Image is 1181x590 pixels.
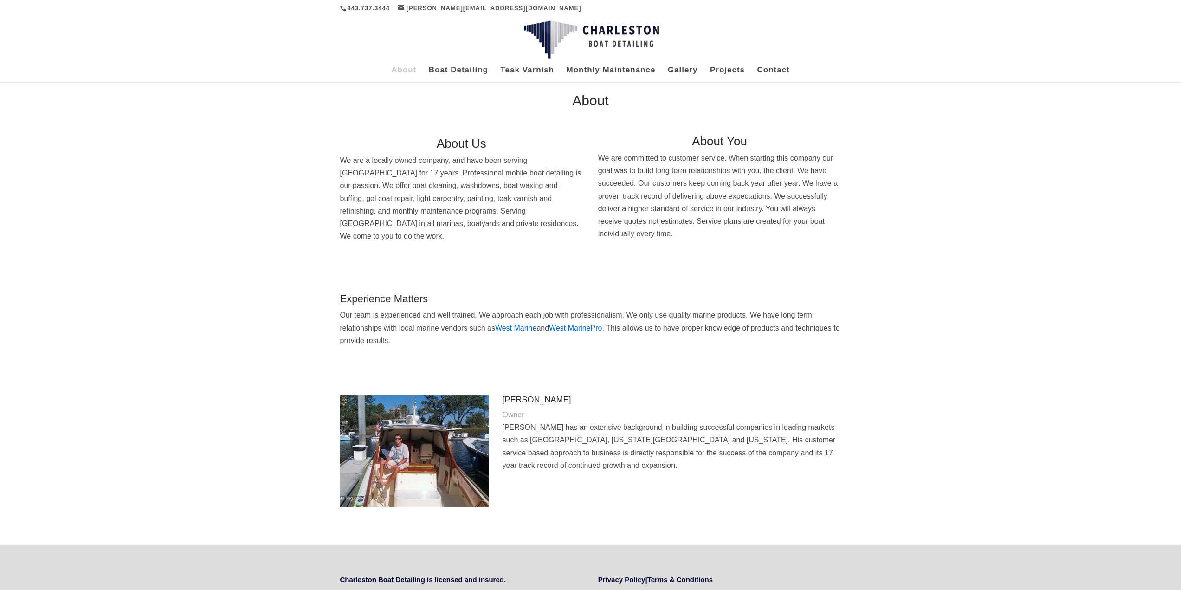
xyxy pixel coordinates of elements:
[549,324,602,332] a: West MarinePro
[757,67,790,82] a: Contact
[340,137,583,154] h2: About Us
[598,152,841,240] p: We are committed to customer service. When starting this company our goal was to build long term ...
[391,67,416,82] a: About
[668,67,698,82] a: Gallery
[647,576,713,584] a: Terms & Conditions
[495,324,537,332] a: West Marine
[524,20,659,59] img: Charleston Boat Detailing
[340,395,489,507] img: Andrew Adams
[398,5,581,12] a: [PERSON_NAME][EMAIL_ADDRESS][DOMAIN_NAME]
[500,67,554,82] a: Teak Varnish
[710,67,745,82] a: Projects
[348,5,390,12] a: 843.737.3444
[503,395,841,408] h4: [PERSON_NAME]
[503,421,841,472] p: [PERSON_NAME] has an extensive background in building successful companies in leading markets suc...
[340,94,841,112] h1: About
[429,67,488,82] a: Boat Detailing
[503,408,841,421] p: Owner
[340,309,841,347] p: Our team is experienced and well trained. We approach each job with professionalism. We only use ...
[567,67,656,82] a: Monthly Maintenance
[340,154,583,242] p: We are a locally owned company, and have been serving [GEOGRAPHIC_DATA] for 17 years. Professiona...
[598,576,645,584] a: Privacy Policy
[340,294,841,309] h3: Experience Matters
[598,576,713,584] strong: |
[598,135,841,152] h2: About You
[340,576,506,584] strong: Charleston Boat Detailing is licensed and insured.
